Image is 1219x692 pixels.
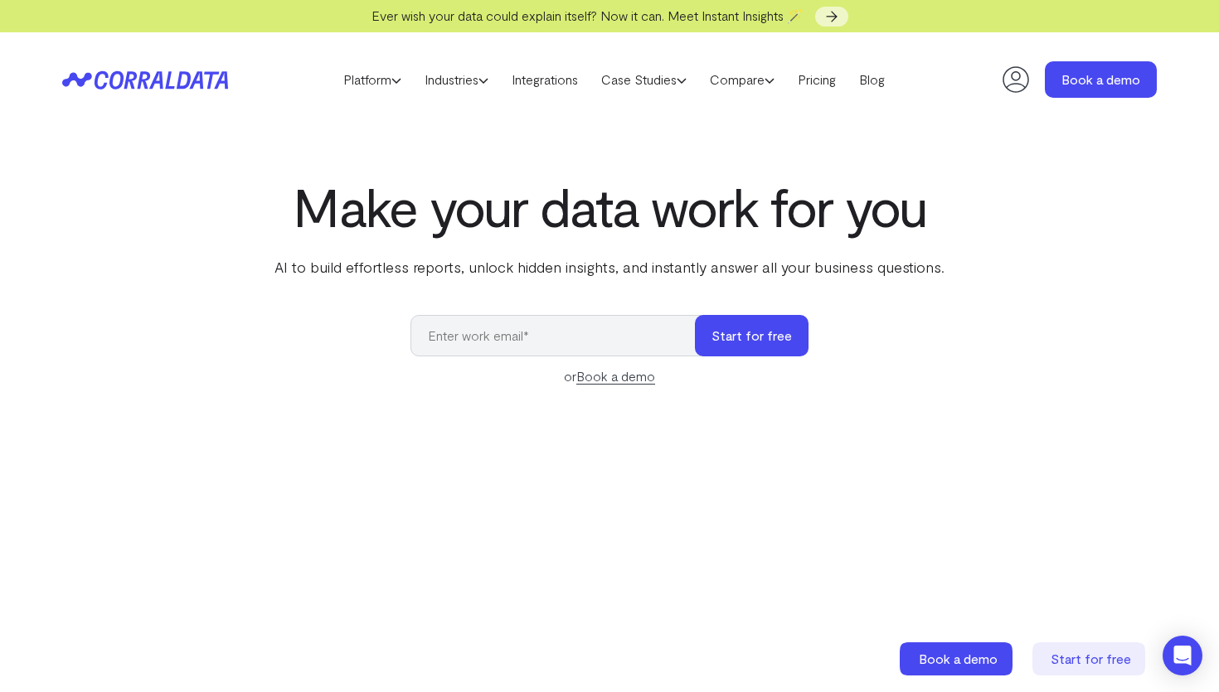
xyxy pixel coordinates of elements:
[332,67,413,92] a: Platform
[786,67,847,92] a: Pricing
[576,368,655,385] a: Book a demo
[1051,651,1131,666] span: Start for free
[1163,636,1202,675] div: Open Intercom Messenger
[919,651,998,666] span: Book a demo
[590,67,698,92] a: Case Studies
[271,177,948,236] h1: Make your data work for you
[847,67,896,92] a: Blog
[413,67,500,92] a: Industries
[1032,642,1149,675] a: Start for free
[372,7,804,23] span: Ever wish your data could explain itself? Now it can. Meet Instant Insights 🪄
[900,642,1016,675] a: Book a demo
[500,67,590,92] a: Integrations
[410,315,711,356] input: Enter work email*
[410,366,809,386] div: or
[1045,61,1157,98] a: Book a demo
[695,315,809,356] button: Start for free
[698,67,786,92] a: Compare
[271,256,948,278] p: AI to build effortless reports, unlock hidden insights, and instantly answer all your business qu...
